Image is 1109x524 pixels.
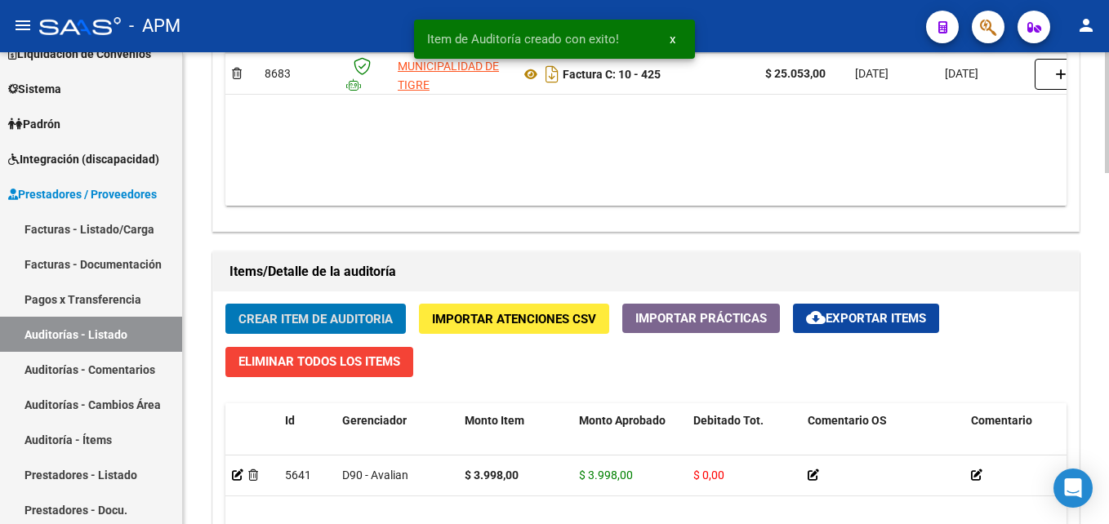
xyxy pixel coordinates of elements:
span: - APM [129,8,180,44]
span: D90 - Avalian [342,468,408,482]
button: Eliminar Todos los Items [225,347,413,377]
span: Sistema [8,80,61,98]
span: Exportar Items [806,311,926,326]
span: Monto Item [465,414,524,427]
span: Item de Auditoría creado con exito! [427,31,619,47]
button: Importar Atenciones CSV [419,304,609,334]
datatable-header-cell: Comentario OS [801,403,964,475]
strong: Factura C: 10 - 425 [563,68,661,81]
div: Open Intercom Messenger [1053,468,1093,508]
span: Liquidación de Convenios [8,45,151,63]
span: [DATE] [855,67,889,80]
datatable-header-cell: Monto Aprobado [572,403,687,475]
datatable-header-cell: Gerenciador [336,403,458,475]
span: $ 0,00 [693,468,724,482]
button: Importar Prácticas [622,304,780,333]
span: Eliminar Todos los Items [238,354,400,369]
span: 5641 [285,468,311,482]
span: x [670,32,675,47]
strong: $ 25.053,00 [765,67,826,80]
span: Comentario [971,414,1032,427]
span: $ 3.998,00 [579,468,633,482]
span: Prestadores / Proveedores [8,185,157,203]
span: Gerenciador [342,414,407,427]
datatable-header-cell: Monto Item [458,403,572,475]
h1: Items/Detalle de la auditoría [229,259,1062,285]
button: Exportar Items [793,304,939,333]
span: [DATE] [945,67,978,80]
span: 8683 [265,67,291,80]
mat-icon: menu [13,16,33,35]
button: x [657,24,688,54]
strong: $ 3.998,00 [465,468,519,482]
span: Crear Item de Auditoria [238,312,393,326]
span: Comentario OS [808,414,887,427]
span: Debitado Tot. [693,414,764,427]
span: Importar Atenciones CSV [432,312,596,326]
button: Crear Item de Auditoria [225,304,406,334]
span: Monto Aprobado [579,414,666,427]
span: Padrón [8,115,60,133]
span: Integración (discapacidad) [8,150,159,168]
mat-icon: person [1076,16,1096,35]
datatable-header-cell: Id [278,403,336,475]
span: Id [285,414,295,427]
span: Importar Prácticas [635,311,767,326]
mat-icon: cloud_download [806,308,826,327]
datatable-header-cell: Debitado Tot. [687,403,801,475]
